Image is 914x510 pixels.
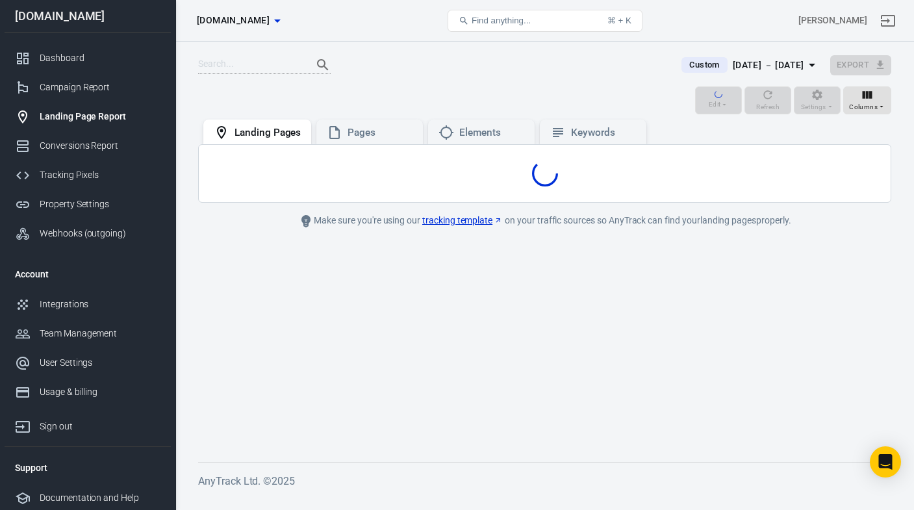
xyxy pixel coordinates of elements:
[40,139,160,153] div: Conversions Report
[5,348,171,377] a: User Settings
[870,446,901,478] div: Open Intercom Messenger
[5,319,171,348] a: Team Management
[671,55,830,76] button: Custom[DATE] － [DATE]
[348,126,413,140] div: Pages
[459,126,524,140] div: Elements
[40,110,160,123] div: Landing Page Report
[253,213,837,229] div: Make sure you're using our on your traffic sources so AnyTrack can find your landing pages properly.
[5,190,171,219] a: Property Settings
[5,290,171,319] a: Integrations
[40,51,160,65] div: Dashboard
[5,102,171,131] a: Landing Page Report
[5,44,171,73] a: Dashboard
[307,49,338,81] button: Search
[422,214,503,227] a: tracking template
[192,8,285,32] button: [DOMAIN_NAME]
[40,298,160,311] div: Integrations
[40,168,160,182] div: Tracking Pixels
[798,14,867,27] div: Account id: txVnG5a9
[40,491,160,505] div: Documentation and Help
[40,420,160,433] div: Sign out
[5,219,171,248] a: Webhooks (outgoing)
[5,10,171,22] div: [DOMAIN_NAME]
[5,377,171,407] a: Usage & billing
[198,57,302,73] input: Search...
[5,131,171,160] a: Conversions Report
[235,126,301,140] div: Landing Pages
[872,5,904,36] a: Sign out
[607,16,631,25] div: ⌘ + K
[5,407,171,441] a: Sign out
[40,81,160,94] div: Campaign Report
[684,58,724,71] span: Custom
[40,198,160,211] div: Property Settings
[849,101,878,113] span: Columns
[733,57,804,73] div: [DATE] － [DATE]
[197,12,270,29] span: samcart.com
[40,385,160,399] div: Usage & billing
[198,473,891,489] h6: AnyTrack Ltd. © 2025
[448,10,642,32] button: Find anything...⌘ + K
[40,327,160,340] div: Team Management
[5,452,171,483] li: Support
[571,126,636,140] div: Keywords
[843,86,891,115] button: Columns
[40,356,160,370] div: User Settings
[40,227,160,240] div: Webhooks (outgoing)
[472,16,531,25] span: Find anything...
[5,259,171,290] li: Account
[5,160,171,190] a: Tracking Pixels
[5,73,171,102] a: Campaign Report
